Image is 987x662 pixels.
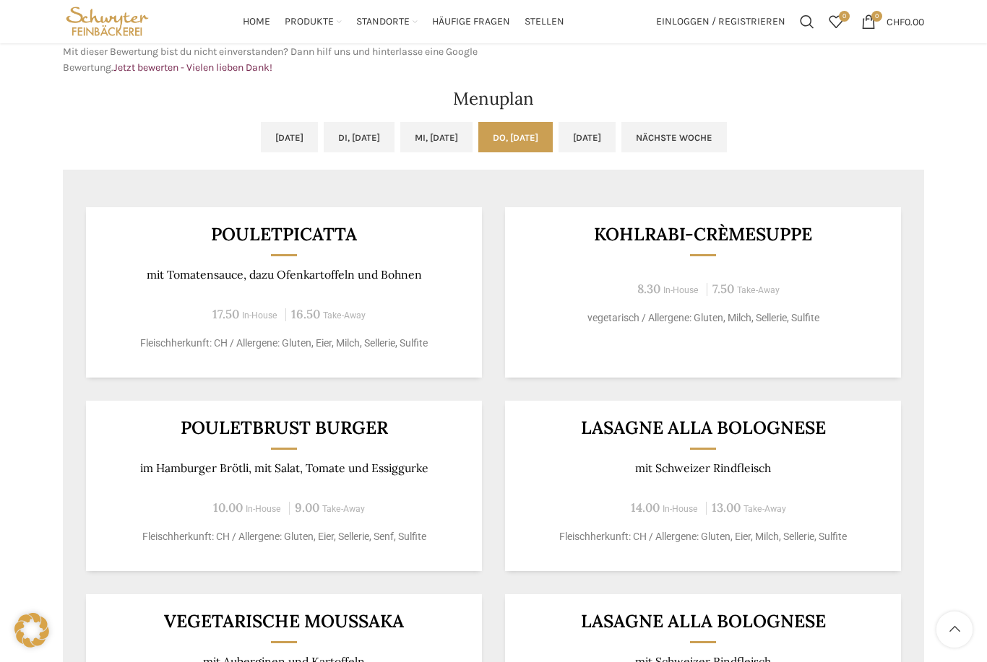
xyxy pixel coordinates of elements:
[523,419,884,437] h3: LASAGNE ALLA BOLOGNESE
[432,15,510,29] span: Häufige Fragen
[243,7,270,36] a: Home
[104,268,465,282] p: mit Tomatensauce, dazu Ofenkartoffeln und Bohnen
[523,310,884,326] p: vegetarisch / Allergene: Gluten, Milch, Sellerie, Sulfite
[113,61,272,74] a: Jetzt bewerten - Vielen lieben Dank!
[822,7,850,36] a: 0
[104,336,465,351] p: Fleischherkunft: CH / Allergene: Gluten, Eier, Milch, Sellerie, Sulfite
[712,281,734,297] span: 7.50
[712,500,741,515] span: 13.00
[104,419,465,437] h3: Pouletbrust Burger
[559,122,616,152] a: [DATE]
[213,500,243,515] span: 10.00
[295,500,319,515] span: 9.00
[261,122,318,152] a: [DATE]
[523,225,884,243] h3: Kohlrabi-Crèmesuppe
[523,612,884,630] h3: Lasagne alla Bolognese
[854,7,931,36] a: 0 CHF0.00
[104,461,465,475] p: im Hamburger Brötli, mit Salat, Tomate und Essiggurke
[621,122,727,152] a: Nächste Woche
[523,461,884,475] p: mit Schweizer Rindfleisch
[356,7,418,36] a: Standorte
[285,7,342,36] a: Produkte
[285,15,334,29] span: Produkte
[936,611,973,648] a: Scroll to top button
[649,7,793,36] a: Einloggen / Registrieren
[356,15,410,29] span: Standorte
[242,310,277,321] span: In-House
[243,15,270,29] span: Home
[104,612,465,630] h3: Vegetarische Moussaka
[324,122,395,152] a: Di, [DATE]
[322,504,365,514] span: Take-Away
[839,11,850,22] span: 0
[663,504,698,514] span: In-House
[246,504,281,514] span: In-House
[159,7,649,36] div: Main navigation
[63,90,924,108] h2: Menuplan
[887,15,905,27] span: CHF
[656,17,785,27] span: Einloggen / Registrieren
[525,15,564,29] span: Stellen
[104,225,465,243] h3: Pouletpicatta
[822,7,850,36] div: Meine Wunschliste
[63,14,152,27] a: Site logo
[432,7,510,36] a: Häufige Fragen
[63,44,486,77] p: Mit dieser Bewertung bist du nicht einverstanden? Dann hilf uns und hinterlasse eine Google Bewer...
[523,529,884,544] p: Fleischherkunft: CH / Allergene: Gluten, Eier, Milch, Sellerie, Sulfite
[323,310,366,321] span: Take-Away
[663,285,699,295] span: In-House
[793,7,822,36] a: Suchen
[212,306,239,322] span: 17.50
[291,306,320,322] span: 16.50
[400,122,473,152] a: Mi, [DATE]
[887,15,924,27] bdi: 0.00
[478,122,553,152] a: Do, [DATE]
[737,285,780,295] span: Take-Away
[871,11,882,22] span: 0
[744,504,786,514] span: Take-Away
[631,500,660,515] span: 14.00
[104,529,465,544] p: Fleischherkunft: CH / Allergene: Gluten, Eier, Sellerie, Senf, Sulfite
[637,281,660,297] span: 8.30
[525,7,564,36] a: Stellen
